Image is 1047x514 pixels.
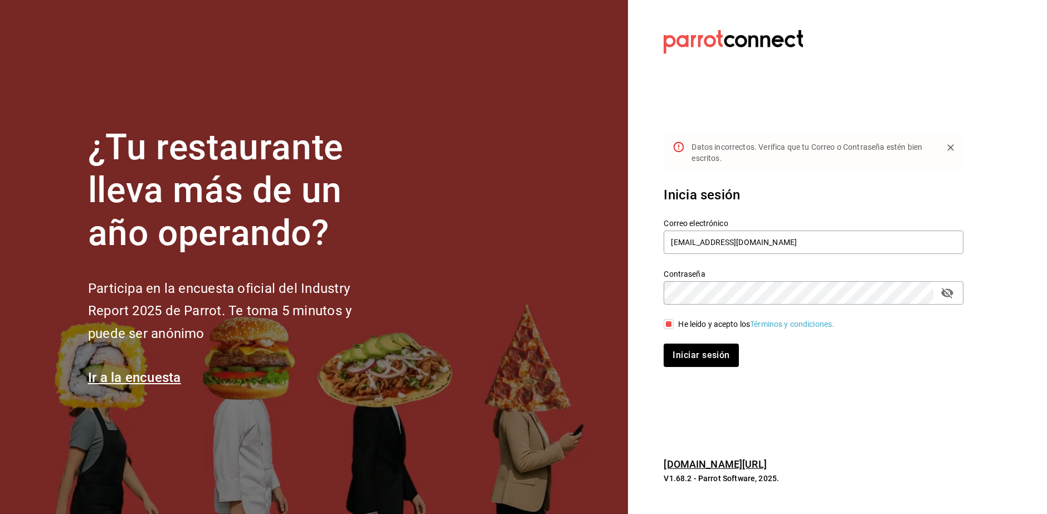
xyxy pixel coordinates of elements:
[691,137,933,168] div: Datos incorrectos. Verifica que tu Correo o Contraseña estén bien escritos.
[664,458,766,470] a: [DOMAIN_NAME][URL]
[678,319,834,330] div: He leído y acepto los
[664,473,963,484] p: V1.68.2 - Parrot Software, 2025.
[664,270,963,278] label: Contraseña
[664,344,738,367] button: Iniciar sesión
[664,231,963,254] input: Ingresa tu correo electrónico
[88,277,389,345] h2: Participa en la encuesta oficial del Industry Report 2025 de Parrot. Te toma 5 minutos y puede se...
[942,139,959,156] button: Close
[664,219,963,227] label: Correo electrónico
[750,320,834,329] a: Términos y condiciones.
[664,185,963,205] h3: Inicia sesión
[88,126,389,254] h1: ¿Tu restaurante lleva más de un año operando?
[88,370,181,385] a: Ir a la encuesta
[938,283,957,302] button: passwordField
